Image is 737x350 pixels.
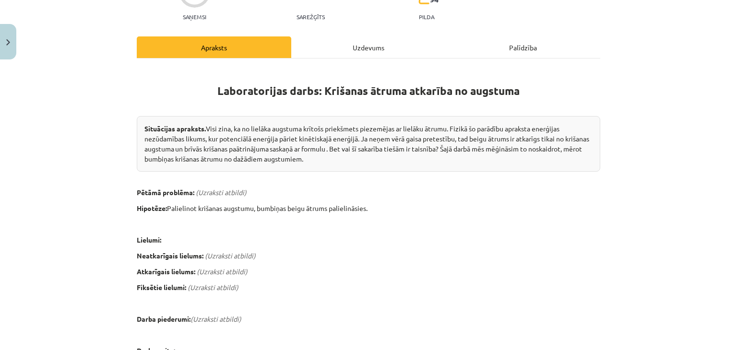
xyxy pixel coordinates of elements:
[6,39,10,46] img: icon-close-lesson-0947bae3869378f0d4975bcd49f059093ad1ed9edebbc8119c70593378902aed.svg
[137,203,600,213] p: Palielinot krišanas augstumu, bumbiņas beigu ātrums palielināsies.
[144,124,206,133] b: Situācijas apraksts.
[137,116,600,172] div: Visi zina, ka no lielāka augstuma krītošs priekšmets piezemējas ar lielāku ātrumu. Fizikā šo parā...
[419,13,434,20] p: pilda
[217,84,520,98] strong: Laboratorijas darbs: Krišanas ātruma atkarība no augstuma
[137,315,190,323] b: Darba piederumi:
[179,13,210,20] p: Saņemsi
[137,267,195,276] b: Atkarīgais lielums:
[137,235,161,244] b: Lielumi:
[205,251,256,260] em: (Uzraksti atbildi)
[188,283,238,292] em: (Uzraksti atbildi)
[297,13,325,20] p: Sarežģīts
[137,283,186,292] b: Fiksētie lielumi:
[137,36,291,58] div: Apraksts
[137,204,167,212] b: Hipotēze:
[291,36,446,58] div: Uzdevums
[137,251,203,260] b: Neatkarīgais lielums:
[196,188,247,197] em: (Uzraksti atbildi)
[190,315,241,323] em: (Uzraksti atbildi)
[137,188,194,197] b: Pētāmā problēma:
[446,36,600,58] div: Palīdzība
[197,267,248,276] em: (Uzraksti atbildi)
